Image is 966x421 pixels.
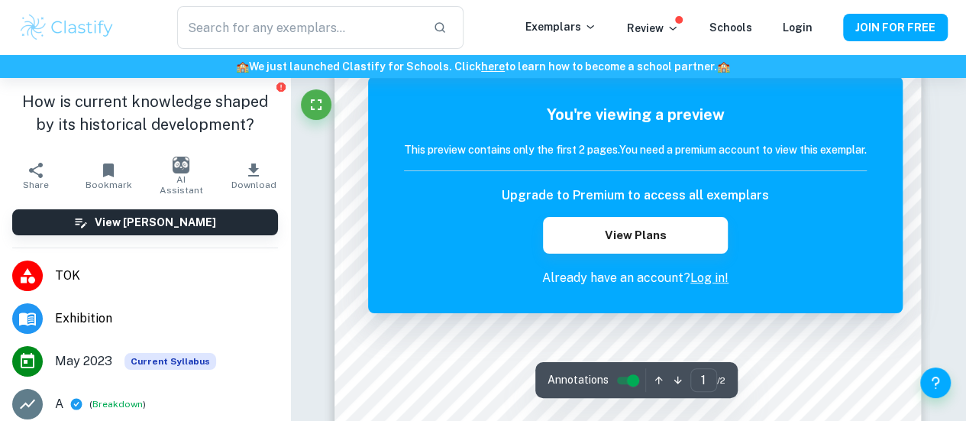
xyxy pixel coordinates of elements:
div: This exemplar is based on the current syllabus. Feel free to refer to it for inspiration/ideas wh... [124,353,216,370]
span: Download [231,180,276,190]
p: Already have an account? [404,269,867,287]
a: Login [783,21,813,34]
button: JOIN FOR FREE [843,14,948,41]
p: Review [627,20,679,37]
h6: View [PERSON_NAME] [95,214,216,231]
button: View [PERSON_NAME] [12,209,278,235]
button: Bookmark [73,154,145,197]
button: Fullscreen [301,89,331,120]
h6: This preview contains only the first 2 pages. You need a premium account to view this exemplar. [404,141,867,158]
h6: Upgrade to Premium to access all exemplars [502,186,769,205]
span: Share [23,180,49,190]
button: AI Assistant [145,154,218,197]
span: AI Assistant [154,174,208,196]
button: Download [218,154,290,197]
img: AI Assistant [173,157,189,173]
a: here [481,60,505,73]
a: Schools [709,21,752,34]
h1: How is current knowledge shaped by its historical development? [12,90,278,136]
span: Annotations [548,372,609,388]
button: Report issue [276,81,287,92]
span: ( ) [89,397,146,412]
h5: You're viewing a preview [404,103,867,126]
button: View Plans [543,217,728,254]
h6: We just launched Clastify for Schools. Click to learn how to become a school partner. [3,58,963,75]
p: A [55,395,63,413]
span: 🏫 [717,60,730,73]
span: 🏫 [236,60,249,73]
button: Breakdown [92,397,143,411]
span: Current Syllabus [124,353,216,370]
img: Clastify logo [18,12,115,43]
span: TOK [55,267,278,285]
span: / 2 [717,374,725,387]
a: Log in! [690,270,729,285]
input: Search for any exemplars... [177,6,422,49]
button: Help and Feedback [920,368,951,398]
p: Exemplars [525,18,596,35]
span: May 2023 [55,352,112,371]
span: Bookmark [86,180,132,190]
span: Exhibition [55,309,278,328]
